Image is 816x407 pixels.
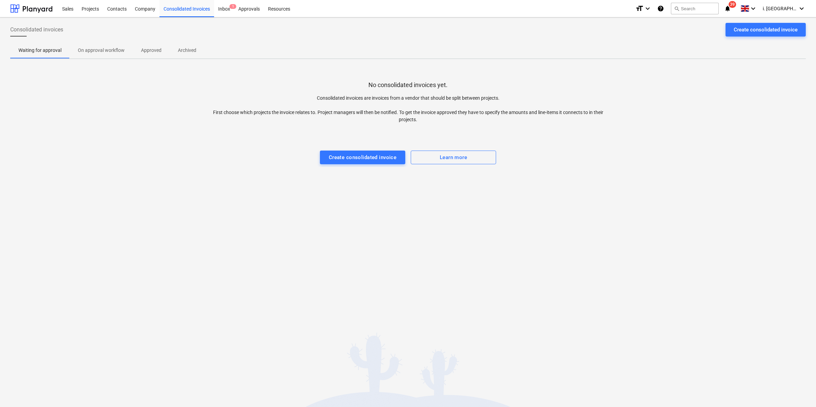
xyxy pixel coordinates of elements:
[440,153,467,162] div: Learn more
[635,4,644,13] i: format_size
[10,26,63,34] span: Consolidated invoices
[368,81,448,89] p: No consolidated invoices yet.
[209,95,607,123] p: Consolidated invoices are invoices from a vendor that should be split between projects. First cho...
[320,151,405,164] button: Create consolidated invoice
[674,6,679,11] span: search
[657,4,664,13] i: Knowledge base
[782,374,816,407] iframe: Chat Widget
[726,23,806,37] button: Create consolidated invoice
[229,4,236,9] span: 1
[729,1,736,8] span: 39
[18,47,61,54] p: Waiting for approval
[644,4,652,13] i: keyboard_arrow_down
[329,153,397,162] div: Create consolidated invoice
[141,47,161,54] p: Approved
[734,25,798,34] div: Create consolidated invoice
[763,6,797,11] span: i. [GEOGRAPHIC_DATA]
[749,4,757,13] i: keyboard_arrow_down
[724,4,731,13] i: notifications
[411,151,496,164] button: Learn more
[78,47,125,54] p: On approval workflow
[671,3,719,14] button: Search
[798,4,806,13] i: keyboard_arrow_down
[178,47,196,54] p: Archived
